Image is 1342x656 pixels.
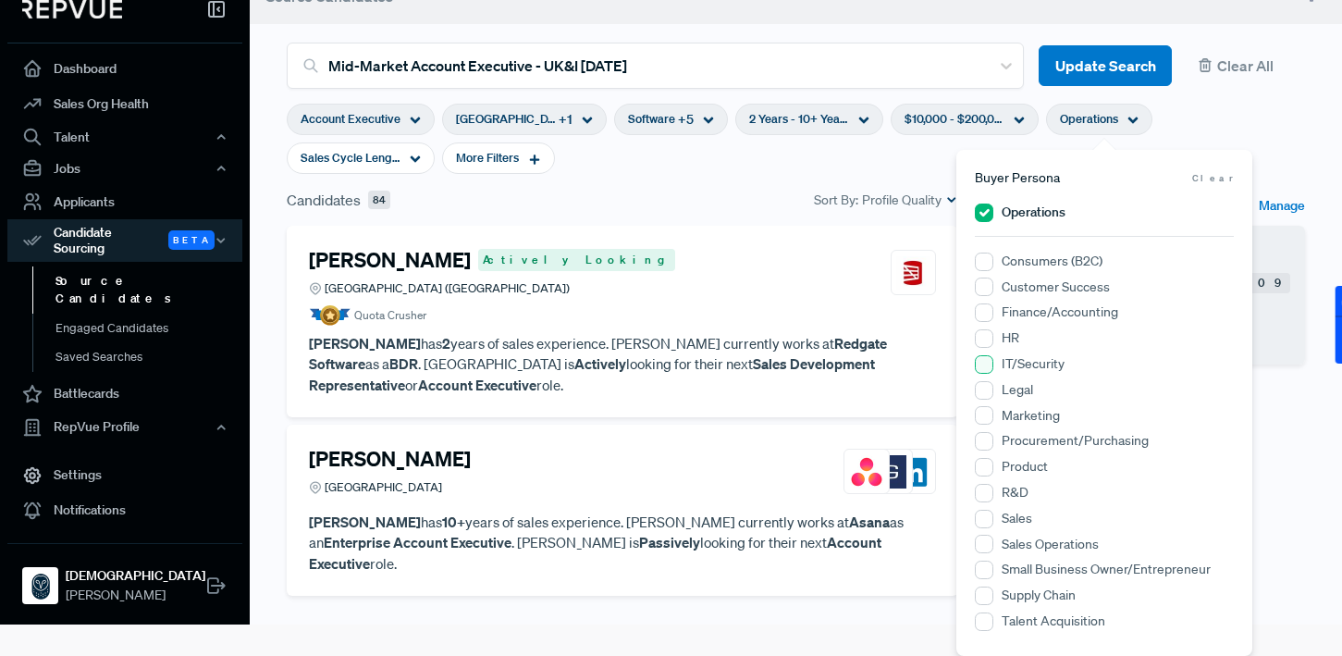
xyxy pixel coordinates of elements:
strong: [PERSON_NAME] [309,513,421,531]
img: Samsara [26,571,55,600]
span: Clear [1192,171,1234,185]
label: IT/Security [1002,354,1065,374]
a: Battlecards [7,377,242,412]
label: Supply Chain [1002,586,1076,605]
strong: 2 [442,334,450,353]
span: 84 [368,191,390,210]
span: Beta [168,230,215,250]
span: [GEOGRAPHIC_DATA] ([GEOGRAPHIC_DATA]) [456,110,556,128]
span: $10,000 - $200,000 [905,110,1004,128]
a: Dashboard [7,51,242,86]
strong: Passively [639,533,700,551]
span: + 1 [559,110,573,130]
a: Notifications [7,493,242,528]
span: 309 [1241,273,1290,293]
a: Settings [7,458,242,493]
strong: 10+ [442,513,465,531]
strong: Actively [574,354,626,373]
img: LinkedIn [896,455,930,489]
label: R&D [1002,483,1028,502]
strong: [DEMOGRAPHIC_DATA] [66,566,205,586]
span: Sales Cycle Length [301,149,400,167]
a: Sales Org Health [7,86,242,121]
button: Clear All [1187,45,1305,87]
a: Engaged Candidates [32,314,267,343]
img: Asana [850,455,883,489]
div: Candidate Sourcing [7,219,242,262]
label: Customer Success [1002,278,1110,297]
button: RepVue Profile [7,412,242,443]
label: HR [1002,328,1019,348]
span: 2 Years - 10+ Years [749,110,849,128]
span: Operations [1060,110,1118,128]
strong: Account Executive [309,533,881,573]
a: Manage [1259,196,1305,218]
a: Samsara[DEMOGRAPHIC_DATA][PERSON_NAME] [7,543,242,613]
label: Consumers (B2C) [1002,252,1102,271]
span: [GEOGRAPHIC_DATA] ([GEOGRAPHIC_DATA]) [325,279,570,297]
button: Jobs [7,153,242,184]
span: Profile Quality [862,191,942,210]
h4: [PERSON_NAME] [309,447,471,471]
strong: [PERSON_NAME] [309,334,421,353]
label: Sales Operations [1002,535,1099,554]
span: More Filters [456,149,519,167]
label: Legal [1002,380,1033,400]
span: [GEOGRAPHIC_DATA] [325,478,442,496]
span: Candidates [287,189,361,211]
a: Source Candidates [32,266,267,314]
label: Marketing [1002,406,1060,426]
strong: Asana [849,513,890,531]
span: [PERSON_NAME] [66,586,205,605]
span: Buyer Persona [975,168,1060,188]
label: Small Business Owner/Entrepreneur [1002,560,1211,579]
button: Talent [7,121,242,153]
p: has years of sales experience. [PERSON_NAME] currently works at as a . [GEOGRAPHIC_DATA] is looki... [309,333,936,396]
span: Software [628,110,675,128]
a: Applicants [7,184,242,219]
span: Quota Crusher [354,307,426,324]
label: Talent Acquisition [1002,612,1105,631]
div: Sort By: [814,191,958,210]
h4: [PERSON_NAME] [309,248,471,272]
span: Actively Looking [478,249,675,271]
img: Quota Badge [309,305,351,326]
label: Operations [1002,203,1065,222]
strong: BDR [389,354,418,373]
button: Update Search [1039,45,1172,87]
span: + 5 [678,110,694,130]
strong: Account Executive [418,376,536,394]
img: Redgate Software [896,256,930,290]
button: Candidate Sourcing Beta [7,219,242,262]
span: Account Executive [301,110,400,128]
p: has years of sales experience. [PERSON_NAME] currently works at as an . [PERSON_NAME] is looking ... [309,512,936,575]
img: Geotab [873,455,906,489]
strong: Enterprise Account Executive [324,533,511,551]
label: Procurement/Purchasing [1002,431,1149,451]
a: Saved Searches [32,342,267,372]
label: Product [1002,457,1048,477]
label: Sales [1002,509,1032,528]
strong: Sales Development Representative [309,354,875,394]
label: Finance/Accounting [1002,303,1118,322]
